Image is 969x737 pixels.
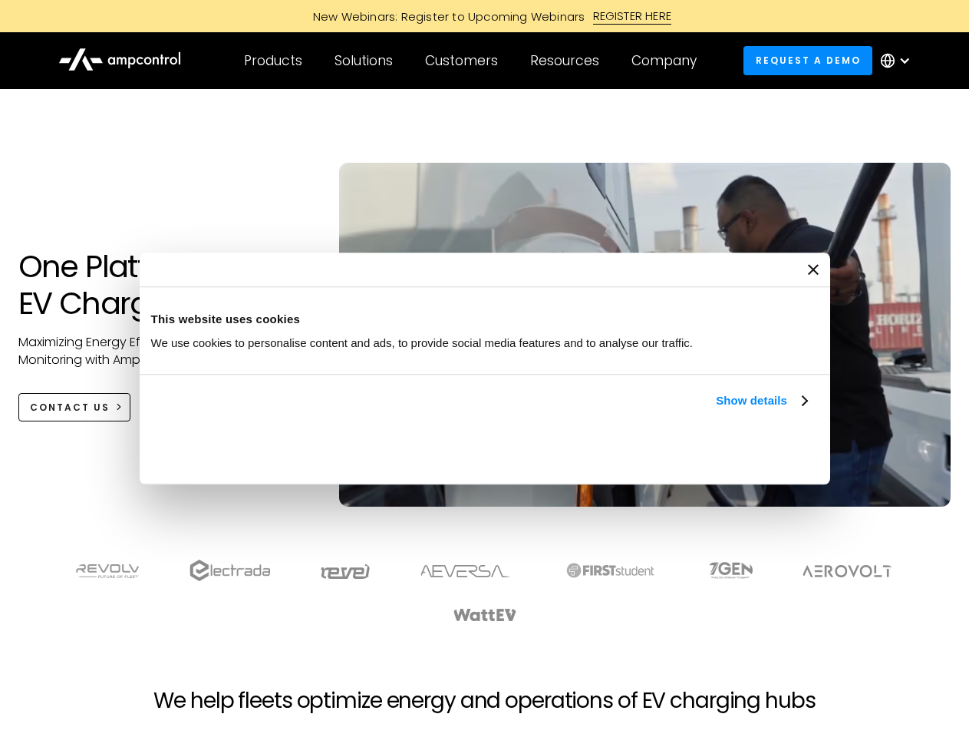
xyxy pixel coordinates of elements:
img: electrada logo [190,560,270,581]
div: Solutions [335,52,393,69]
span: We use cookies to personalise content and ads, to provide social media features and to analyse ou... [151,336,694,349]
a: Show details [716,392,806,410]
img: WattEV logo [453,609,517,621]
div: This website uses cookies [151,310,819,329]
h1: One Platform for EV Charging Hubs [18,248,309,322]
a: CONTACT US [18,393,131,421]
div: Company [631,52,697,69]
h2: We help fleets optimize energy and operations of EV charging hubs [153,688,815,714]
img: Aerovolt Logo [802,565,893,577]
a: Request a demo [743,46,872,74]
div: Customers [425,52,498,69]
div: New Webinars: Register to Upcoming Webinars [298,8,593,25]
p: Maximizing Energy Efficiency, Uptime, and 24/7 Monitoring with Ampcontrol Solutions [18,334,309,368]
div: Resources [530,52,599,69]
button: Okay [592,428,812,472]
div: Products [244,52,302,69]
div: CONTACT US [30,401,110,415]
a: New Webinars: Register to Upcoming WebinarsREGISTER HERE [140,8,830,25]
button: Close banner [808,264,819,275]
div: REGISTER HERE [593,8,672,25]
